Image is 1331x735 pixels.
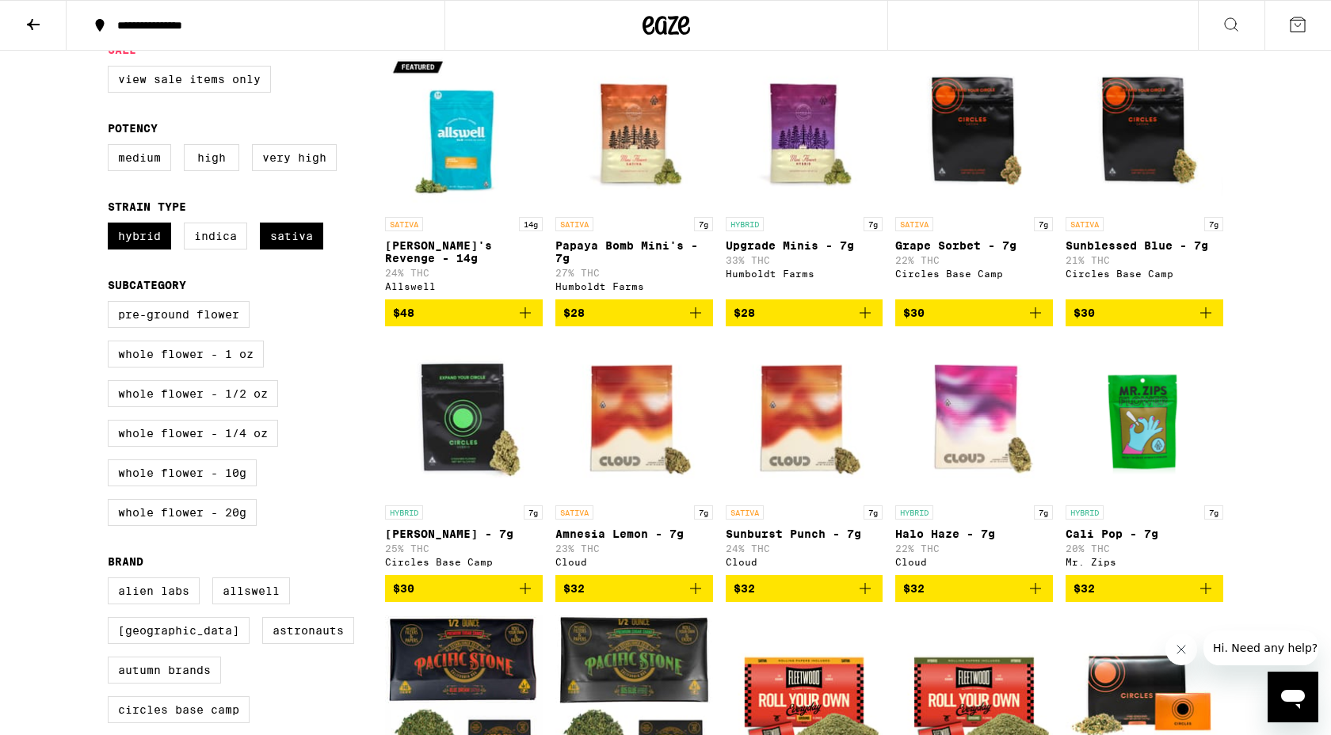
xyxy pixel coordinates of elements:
[108,555,143,568] legend: Brand
[108,657,221,684] label: Autumn Brands
[726,339,883,575] a: Open page for Sunburst Punch - 7g from Cloud
[108,66,271,93] label: View Sale Items Only
[1066,505,1104,520] p: HYBRID
[555,575,713,602] button: Add to bag
[555,281,713,291] div: Humboldt Farms
[108,223,171,249] label: Hybrid
[555,51,713,209] img: Humboldt Farms - Papaya Bomb Mini's - 7g
[1066,339,1223,575] a: Open page for Cali Pop - 7g from Mr. Zips
[895,255,1053,265] p: 22% THC
[563,307,585,319] span: $28
[385,51,543,209] img: Allswell - Jack's Revenge - 14g
[895,299,1053,326] button: Add to bag
[563,582,585,595] span: $32
[108,122,158,135] legend: Potency
[1066,51,1223,209] img: Circles Base Camp - Sunblessed Blue - 7g
[903,307,925,319] span: $30
[108,200,186,213] legend: Strain Type
[262,617,354,644] label: Astronauts
[1074,307,1095,319] span: $30
[108,577,200,604] label: Alien Labs
[864,217,883,231] p: 7g
[1165,634,1197,665] iframe: Close message
[895,339,1053,575] a: Open page for Halo Haze - 7g from Cloud
[726,543,883,554] p: 24% THC
[895,217,933,231] p: SATIVA
[1066,543,1223,554] p: 20% THC
[864,505,883,520] p: 7g
[385,51,543,299] a: Open page for Jack's Revenge - 14g from Allswell
[108,301,250,328] label: Pre-ground Flower
[524,505,543,520] p: 7g
[385,557,543,567] div: Circles Base Camp
[895,527,1053,540] p: Halo Haze - 7g
[726,217,764,231] p: HYBRID
[726,255,883,265] p: 33% THC
[108,459,257,486] label: Whole Flower - 10g
[385,239,543,265] p: [PERSON_NAME]'s Revenge - 14g
[903,582,925,595] span: $32
[734,307,755,319] span: $28
[385,339,543,575] a: Open page for Banana Bliss - 7g from Circles Base Camp
[108,499,257,526] label: Whole Flower - 20g
[895,51,1053,299] a: Open page for Grape Sorbet - 7g from Circles Base Camp
[108,144,171,171] label: Medium
[252,144,337,171] label: Very High
[1268,672,1318,722] iframe: Button to launch messaging window
[555,239,713,265] p: Papaya Bomb Mini's - 7g
[1066,51,1223,299] a: Open page for Sunblessed Blue - 7g from Circles Base Camp
[1034,217,1053,231] p: 7g
[555,543,713,554] p: 23% THC
[184,144,239,171] label: High
[385,527,543,540] p: [PERSON_NAME] - 7g
[260,223,323,249] label: Sativa
[1066,268,1223,279] div: Circles Base Camp
[1066,255,1223,265] p: 21% THC
[1066,575,1223,602] button: Add to bag
[555,527,713,540] p: Amnesia Lemon - 7g
[385,281,543,291] div: Allswell
[1066,217,1104,231] p: SATIVA
[108,696,250,723] label: Circles Base Camp
[895,51,1053,209] img: Circles Base Camp - Grape Sorbet - 7g
[385,217,423,231] p: SATIVA
[1074,582,1095,595] span: $32
[726,527,883,540] p: Sunburst Punch - 7g
[385,268,543,278] p: 24% THC
[555,217,593,231] p: SATIVA
[555,339,713,497] img: Cloud - Amnesia Lemon - 7g
[726,239,883,252] p: Upgrade Minis - 7g
[726,557,883,567] div: Cloud
[519,217,543,231] p: 14g
[1034,505,1053,520] p: 7g
[726,51,883,209] img: Humboldt Farms - Upgrade Minis - 7g
[385,575,543,602] button: Add to bag
[108,341,264,367] label: Whole Flower - 1 oz
[385,299,543,326] button: Add to bag
[726,268,883,279] div: Humboldt Farms
[694,217,713,231] p: 7g
[385,505,423,520] p: HYBRID
[895,505,933,520] p: HYBRID
[393,582,414,595] span: $30
[385,543,543,554] p: 25% THC
[895,575,1053,602] button: Add to bag
[726,299,883,326] button: Add to bag
[555,268,713,278] p: 27% THC
[108,380,278,407] label: Whole Flower - 1/2 oz
[393,307,414,319] span: $48
[895,339,1053,497] img: Cloud - Halo Haze - 7g
[734,582,755,595] span: $32
[895,268,1053,279] div: Circles Base Camp
[555,299,713,326] button: Add to bag
[1203,630,1318,665] iframe: Message from company
[212,577,290,604] label: Allswell
[726,51,883,299] a: Open page for Upgrade Minis - 7g from Humboldt Farms
[895,543,1053,554] p: 22% THC
[1066,239,1223,252] p: Sunblessed Blue - 7g
[694,505,713,520] p: 7g
[555,51,713,299] a: Open page for Papaya Bomb Mini's - 7g from Humboldt Farms
[555,505,593,520] p: SATIVA
[1066,339,1223,497] img: Mr. Zips - Cali Pop - 7g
